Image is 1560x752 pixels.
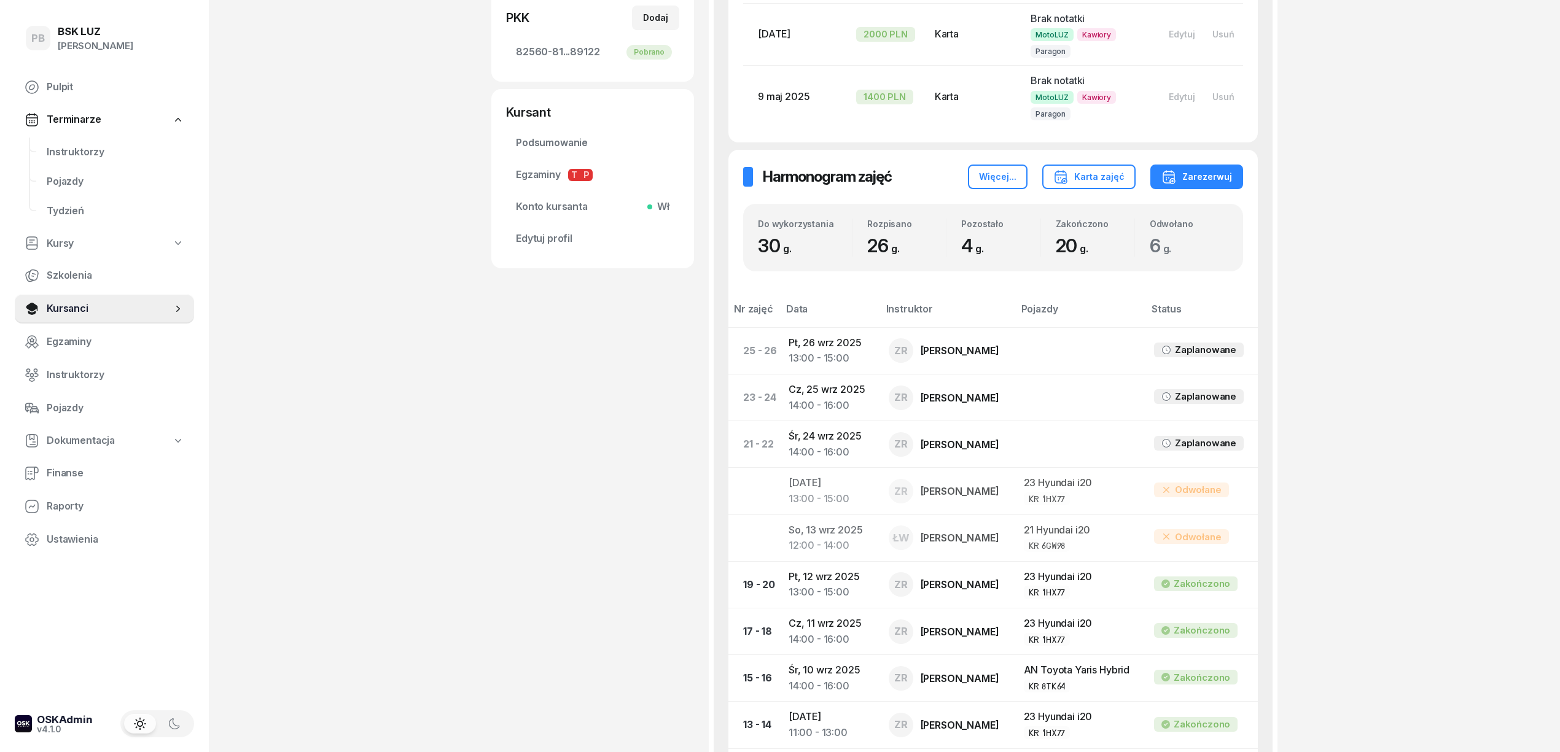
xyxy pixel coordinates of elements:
a: Kursanci [15,294,194,324]
a: Edytuj profil [506,224,679,254]
button: Więcej... [968,165,1028,189]
div: Odwołane [1154,483,1229,497]
span: Kursanci [47,301,172,317]
span: Kawiory [1077,91,1116,104]
span: Kawiory [1077,28,1116,41]
td: 15 - 16 [728,655,779,702]
button: Edytuj [1160,24,1204,44]
span: Dokumentacja [47,433,115,449]
span: ZR [894,439,908,449]
span: P [580,169,593,181]
div: 13:00 - 15:00 [789,584,869,600]
div: 13:00 - 15:00 [789,491,869,507]
td: 25 - 26 [728,327,779,374]
span: Pojazdy [47,174,184,190]
div: Edytuj [1169,91,1195,102]
div: KR 6GW98 [1029,540,1066,551]
button: Edytuj [1160,87,1204,107]
small: g. [891,242,900,255]
span: ZR [894,486,908,497]
td: Śr, 10 wrz 2025 [779,655,879,702]
span: Brak notatki [1031,12,1085,25]
div: 11:00 - 13:00 [789,725,869,741]
td: Śr, 24 wrz 2025 [779,421,879,468]
div: Karta [935,89,1011,105]
a: Pojazdy [37,167,194,196]
td: Cz, 11 wrz 2025 [779,608,879,654]
div: Zakończono [1174,716,1230,732]
div: KR 1HX77 [1029,634,1066,645]
th: Instruktor [879,301,1014,327]
div: Zakończono [1056,219,1134,229]
div: Zakończono [1174,622,1230,638]
span: Edytuj profil [516,231,669,247]
span: 82560-81...89122 [516,44,669,60]
div: [PERSON_NAME] [921,393,999,403]
span: 20 [1056,235,1094,257]
div: Rozpisano [867,219,946,229]
span: ZR [894,392,908,403]
td: 23 - 24 [728,374,779,421]
div: 1400 PLN [856,90,913,104]
span: Pojazdy [47,400,184,416]
div: Więcej... [979,169,1016,184]
a: Egzaminy [15,327,194,357]
a: Raporty [15,492,194,521]
span: ZR [894,673,908,683]
div: [PERSON_NAME] [921,720,999,730]
span: Tydzień [47,203,184,219]
div: OSKAdmin [37,715,93,725]
div: Pobrano [626,45,672,60]
a: Podsumowanie [506,128,679,158]
a: Instruktorzy [15,360,194,390]
div: [PERSON_NAME] [921,580,999,589]
span: Paragon [1031,107,1071,120]
div: Karta [935,26,1011,42]
div: [PERSON_NAME] [921,627,999,637]
div: Do wykorzystania [758,219,852,229]
button: Zarezerwuj [1150,165,1243,189]
div: 23 Hyundai i20 [1024,475,1134,491]
div: 14:00 - 16:00 [789,678,869,694]
div: Karta zajęć [1053,169,1125,184]
span: Podsumowanie [516,135,669,151]
span: 6 [1150,235,1178,257]
span: 30 [758,235,797,257]
span: Konto kursanta [516,199,669,215]
span: ZR [894,580,908,590]
div: 23 Hyundai i20 [1024,709,1134,725]
span: ZR [894,626,908,637]
div: [PERSON_NAME] [58,38,133,54]
div: [PERSON_NAME] [921,440,999,449]
span: ŁW [892,533,910,543]
td: Cz, 25 wrz 2025 [779,374,879,421]
div: 14:00 - 16:00 [789,444,869,460]
div: Kursant [506,104,679,121]
span: Terminarze [47,112,101,128]
td: 17 - 18 [728,608,779,654]
span: Instruktorzy [47,367,184,383]
div: [PERSON_NAME] [921,486,999,496]
div: [PERSON_NAME] [921,533,999,543]
span: [DATE] [758,28,790,40]
span: Raporty [47,498,184,514]
div: Zakończono [1174,576,1230,592]
th: Nr zajęć [728,301,779,327]
span: MotoLUZ [1031,91,1074,104]
th: Status [1144,301,1258,327]
div: KR 1HX77 [1029,587,1066,597]
div: KR 1HX77 [1029,494,1066,504]
div: Zaplanowane [1175,389,1236,405]
span: Brak notatki [1031,74,1085,87]
div: AN Toyota Yaris Hybrid [1024,662,1134,678]
h2: Harmonogram zajęć [763,167,892,187]
div: PKK [506,9,529,26]
div: Odwołane [1154,529,1229,544]
a: Finanse [15,459,194,488]
img: logo-xs-dark@2x.png [15,715,32,732]
a: Ustawienia [15,525,194,554]
th: Data [779,301,879,327]
div: 21 Hyundai i20 [1024,522,1134,538]
div: Usuń [1212,91,1234,102]
span: ZR [894,346,908,356]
